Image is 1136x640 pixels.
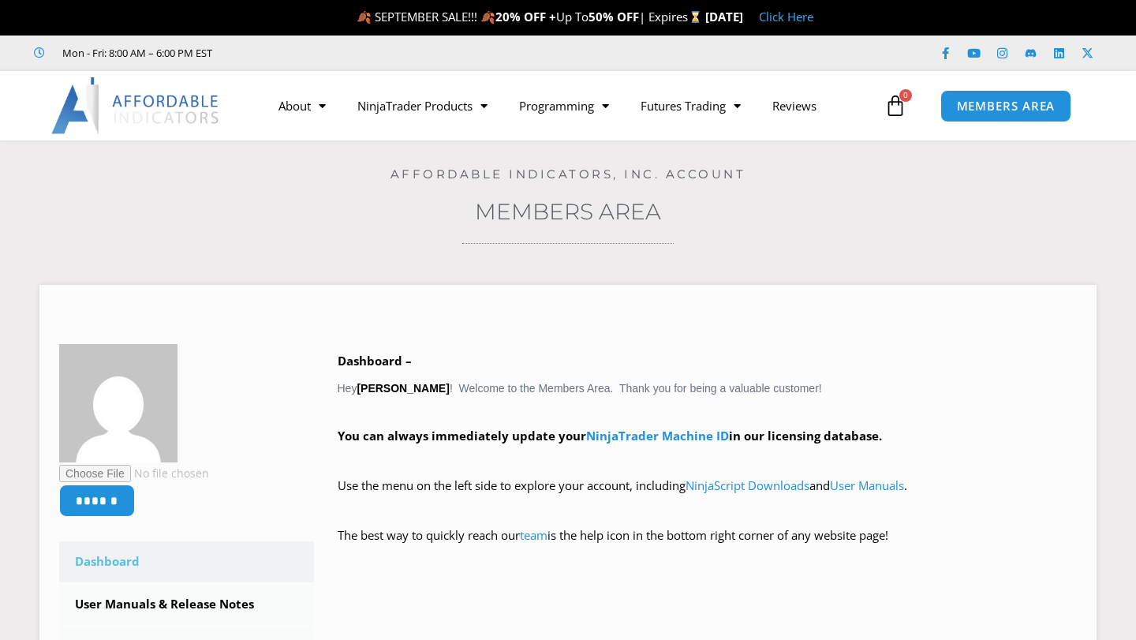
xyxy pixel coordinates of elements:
[475,198,661,225] a: Members Area
[338,525,1078,569] p: The best way to quickly reach our is the help icon in the bottom right corner of any website page!
[759,9,813,24] a: Click Here
[263,88,880,124] nav: Menu
[338,428,882,444] strong: You can always immediately update your in our licensing database.
[338,353,412,369] b: Dashboard –
[689,11,701,23] img: ⌛
[899,89,912,102] span: 0
[705,9,743,24] strong: [DATE]
[625,88,757,124] a: Futures Trading
[51,77,221,134] img: LogoAI | Affordable Indicators – NinjaTrader
[342,88,503,124] a: NinjaTrader Products
[234,45,471,61] iframe: Customer reviews powered by Trustpilot
[520,527,547,543] a: team
[263,88,342,124] a: About
[390,167,746,182] a: Affordable Indicators, Inc. Account
[357,9,704,24] span: 🍂 SEPTEMBER SALE!!! 🍂 Up To | Expires
[357,382,449,395] strong: [PERSON_NAME]
[686,477,809,493] a: NinjaScript Downloads
[757,88,832,124] a: Reviews
[503,88,625,124] a: Programming
[59,541,314,582] a: Dashboard
[957,100,1056,112] span: MEMBERS AREA
[940,90,1072,122] a: MEMBERS AREA
[338,475,1078,519] p: Use the menu on the left side to explore your account, including and .
[586,428,729,444] a: NinjaTrader Machine ID
[59,584,314,625] a: User Manuals & Release Notes
[589,9,639,24] strong: 50% OFF
[861,83,930,129] a: 0
[59,344,177,462] img: 36d648c9973b7c9a5894ac73ec2bed9f8d13c08f1b7a6c3a18f91b3793de95c4
[830,477,904,493] a: User Manuals
[495,9,556,24] strong: 20% OFF +
[338,350,1078,569] div: Hey ! Welcome to the Members Area. Thank you for being a valuable customer!
[58,43,212,62] span: Mon - Fri: 8:00 AM – 6:00 PM EST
